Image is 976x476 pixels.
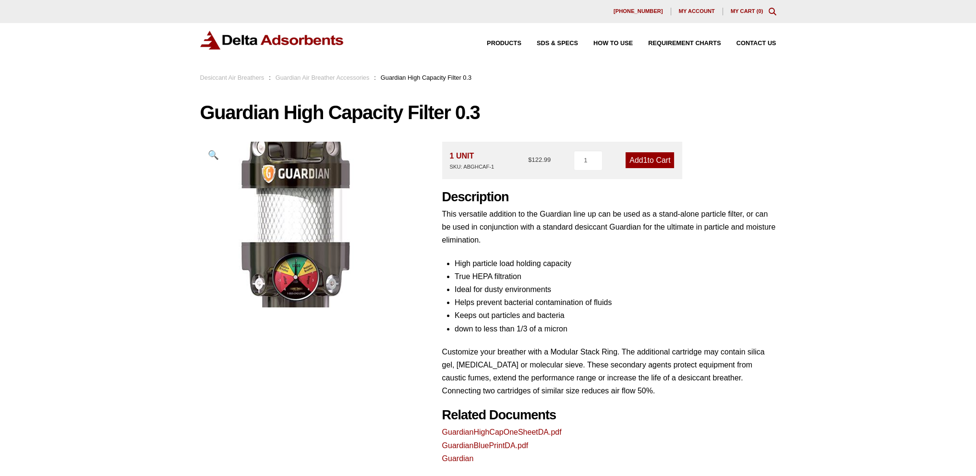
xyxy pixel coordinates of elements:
p: This versatile addition to the Guardian line up can be used as a stand-alone particle filter, or ... [442,207,776,247]
div: 1 UNIT [450,149,494,171]
div: Toggle Modal Content [769,8,776,15]
span: How to Use [593,40,633,47]
a: SDS & SPECS [521,40,578,47]
a: My account [671,8,723,15]
bdi: 122.99 [528,156,551,163]
span: 🔍 [208,150,219,160]
li: Helps prevent bacterial contamination of fluids [455,296,776,309]
span: : [374,74,376,81]
span: Products [487,40,521,47]
span: Requirement Charts [648,40,721,47]
a: GuardianHighCapOneSheetDA.pdf [442,428,562,436]
span: Contact Us [736,40,776,47]
li: down to less than 1/3 of a micron [455,322,776,335]
li: True HEPA filtration [455,270,776,283]
span: [PHONE_NUMBER] [614,9,663,14]
li: Ideal for dusty environments [455,283,776,296]
span: $ [528,156,531,163]
a: Add1to Cart [626,152,674,168]
a: Guardian Air Breather Accessories [276,74,370,81]
img: Delta Adsorbents [200,31,344,49]
a: Contact Us [721,40,776,47]
a: Requirement Charts [633,40,721,47]
p: Customize your breather with a Modular Stack Ring. The additional cartridge may contain silica ge... [442,345,776,398]
span: : [269,74,271,81]
div: SKU: ABGHCAF-1 [450,162,494,171]
span: 1 [643,156,648,164]
li: Keeps out particles and bacteria [455,309,776,322]
span: My account [679,9,715,14]
a: My Cart (0) [731,8,763,14]
span: 0 [758,8,761,14]
a: Guardian [442,454,474,463]
li: High particle load holding capacity [455,257,776,270]
span: Guardian High Capacity Filter 0.3 [381,74,471,81]
a: View full-screen image gallery [200,142,227,168]
a: Desiccant Air Breathers [200,74,265,81]
a: [PHONE_NUMBER] [606,8,671,15]
a: GuardianBluePrintDA.pdf [442,441,529,450]
a: Products [471,40,521,47]
a: How to Use [578,40,633,47]
h1: Guardian High Capacity Filter 0.3 [200,102,776,122]
span: SDS & SPECS [537,40,578,47]
h2: Description [442,189,776,205]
